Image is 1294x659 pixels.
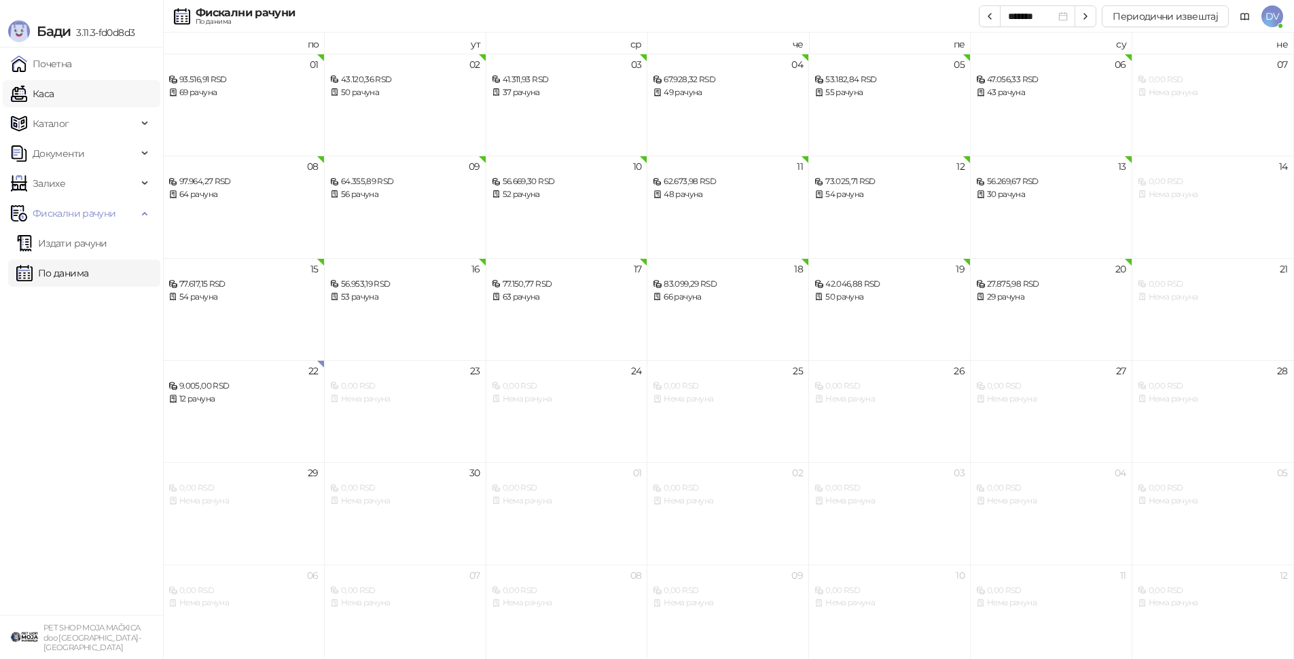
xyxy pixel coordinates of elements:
[16,260,88,287] a: По данима
[1280,264,1288,274] div: 21
[469,468,480,478] div: 30
[630,571,642,580] div: 08
[163,258,325,360] td: 2025-09-15
[330,73,480,86] div: 43.120,36 RSD
[647,54,809,156] td: 2025-09-04
[168,278,319,291] div: 77.617,15 RSD
[37,23,71,39] span: Бади
[492,393,642,406] div: Нема рачуна
[492,495,642,507] div: Нема рачуна
[1261,5,1283,27] span: DV
[1138,86,1288,99] div: Нема рачуна
[308,366,319,376] div: 22
[956,264,965,274] div: 19
[486,360,648,462] td: 2025-09-24
[1138,73,1288,86] div: 0,00 RSD
[307,162,319,171] div: 08
[653,188,803,201] div: 48 рачуна
[1115,60,1126,69] div: 06
[976,596,1126,609] div: Нема рачуна
[653,291,803,304] div: 66 рачуна
[954,60,965,69] div: 05
[971,360,1132,462] td: 2025-09-27
[71,26,134,39] span: 3.11.3-fd0d8d3
[1138,175,1288,188] div: 0,00 RSD
[33,170,65,197] span: Залихе
[470,366,480,376] div: 23
[976,495,1126,507] div: Нема рачуна
[971,33,1132,54] th: су
[163,360,325,462] td: 2025-09-22
[809,258,971,360] td: 2025-09-19
[1138,584,1288,597] div: 0,00 RSD
[310,60,319,69] div: 01
[809,54,971,156] td: 2025-09-05
[1132,54,1294,156] td: 2025-09-07
[168,482,319,495] div: 0,00 RSD
[792,468,803,478] div: 02
[971,156,1132,257] td: 2025-09-13
[976,73,1126,86] div: 47.056,33 RSD
[486,156,648,257] td: 2025-09-10
[1132,33,1294,54] th: не
[956,162,965,171] div: 12
[809,462,971,564] td: 2025-10-03
[492,73,642,86] div: 41.311,93 RSD
[976,380,1126,393] div: 0,00 RSD
[168,188,319,201] div: 64 рачуна
[330,188,480,201] div: 56 рачуна
[168,584,319,597] div: 0,00 RSD
[325,33,486,54] th: ут
[11,50,72,77] a: Почетна
[631,366,642,376] div: 24
[196,7,295,18] div: Фискални рачуни
[814,188,965,201] div: 54 рачуна
[1277,468,1288,478] div: 05
[814,86,965,99] div: 55 рачуна
[168,393,319,406] div: 12 рачуна
[168,73,319,86] div: 93.516,91 RSD
[1102,5,1229,27] button: Периодични извештај
[971,258,1132,360] td: 2025-09-20
[633,162,642,171] div: 10
[33,110,69,137] span: Каталог
[814,73,965,86] div: 53.182,84 RSD
[43,623,141,652] small: PET SHOP MOJA MAČKICA doo [GEOGRAPHIC_DATA]-[GEOGRAPHIC_DATA]
[647,156,809,257] td: 2025-09-11
[1120,571,1126,580] div: 11
[330,175,480,188] div: 64.355,89 RSD
[325,258,486,360] td: 2025-09-16
[11,624,38,651] img: 64x64-companyLogo-9f44b8df-f022-41eb-b7d6-300ad218de09.png
[631,60,642,69] div: 03
[653,584,803,597] div: 0,00 RSD
[330,291,480,304] div: 53 рачуна
[492,291,642,304] div: 63 рачуна
[11,80,54,107] a: Каса
[486,258,648,360] td: 2025-09-17
[168,175,319,188] div: 97.964,27 RSD
[163,33,325,54] th: по
[310,264,319,274] div: 15
[976,584,1126,597] div: 0,00 RSD
[653,278,803,291] div: 83.099,29 RSD
[469,571,480,580] div: 07
[647,33,809,54] th: че
[809,360,971,462] td: 2025-09-26
[330,596,480,609] div: Нема рачуна
[814,278,965,291] div: 42.046,88 RSD
[956,571,965,580] div: 10
[1138,596,1288,609] div: Нема рачуна
[1115,264,1126,274] div: 20
[1280,571,1288,580] div: 12
[1279,162,1288,171] div: 14
[168,86,319,99] div: 69 рачуна
[8,20,30,42] img: Logo
[653,393,803,406] div: Нема рачуна
[330,584,480,597] div: 0,00 RSD
[308,468,319,478] div: 29
[168,596,319,609] div: Нема рачуна
[486,54,648,156] td: 2025-09-03
[814,380,965,393] div: 0,00 RSD
[492,596,642,609] div: Нема рачуна
[469,60,480,69] div: 02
